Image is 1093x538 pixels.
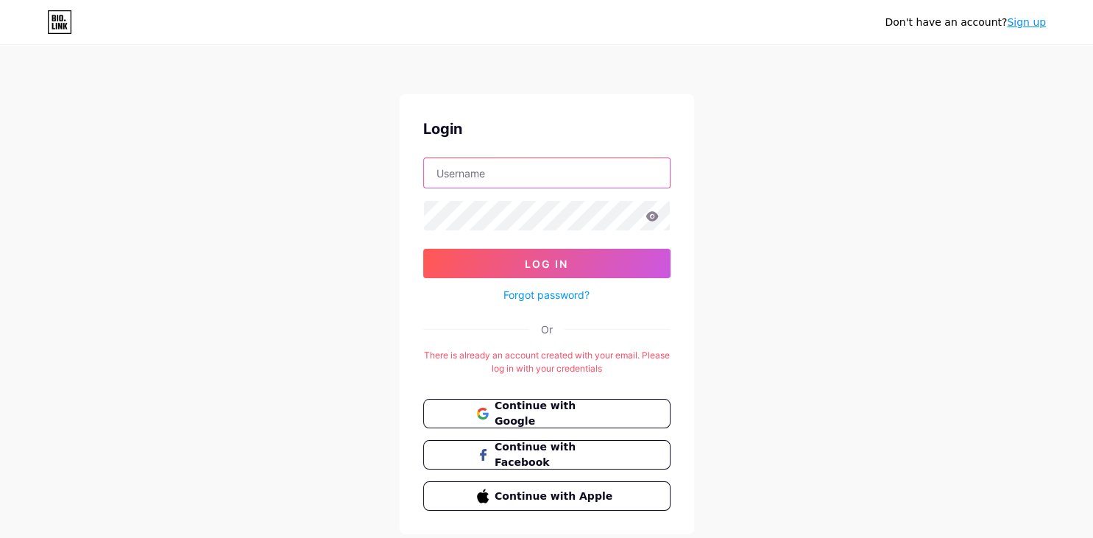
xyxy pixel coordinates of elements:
button: Continue with Apple [423,481,671,511]
button: Continue with Google [423,399,671,428]
span: Continue with Facebook [495,439,616,470]
a: Sign up [1007,16,1046,28]
input: Username [424,158,670,188]
div: Or [541,322,553,337]
span: Continue with Google [495,398,616,429]
button: Log In [423,249,671,278]
span: Continue with Apple [495,489,616,504]
a: Forgot password? [503,287,590,302]
div: Don't have an account? [885,15,1046,30]
button: Continue with Facebook [423,440,671,470]
div: Login [423,118,671,140]
div: There is already an account created with your email. Please log in with your credentials [423,349,671,375]
span: Log In [525,258,568,270]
